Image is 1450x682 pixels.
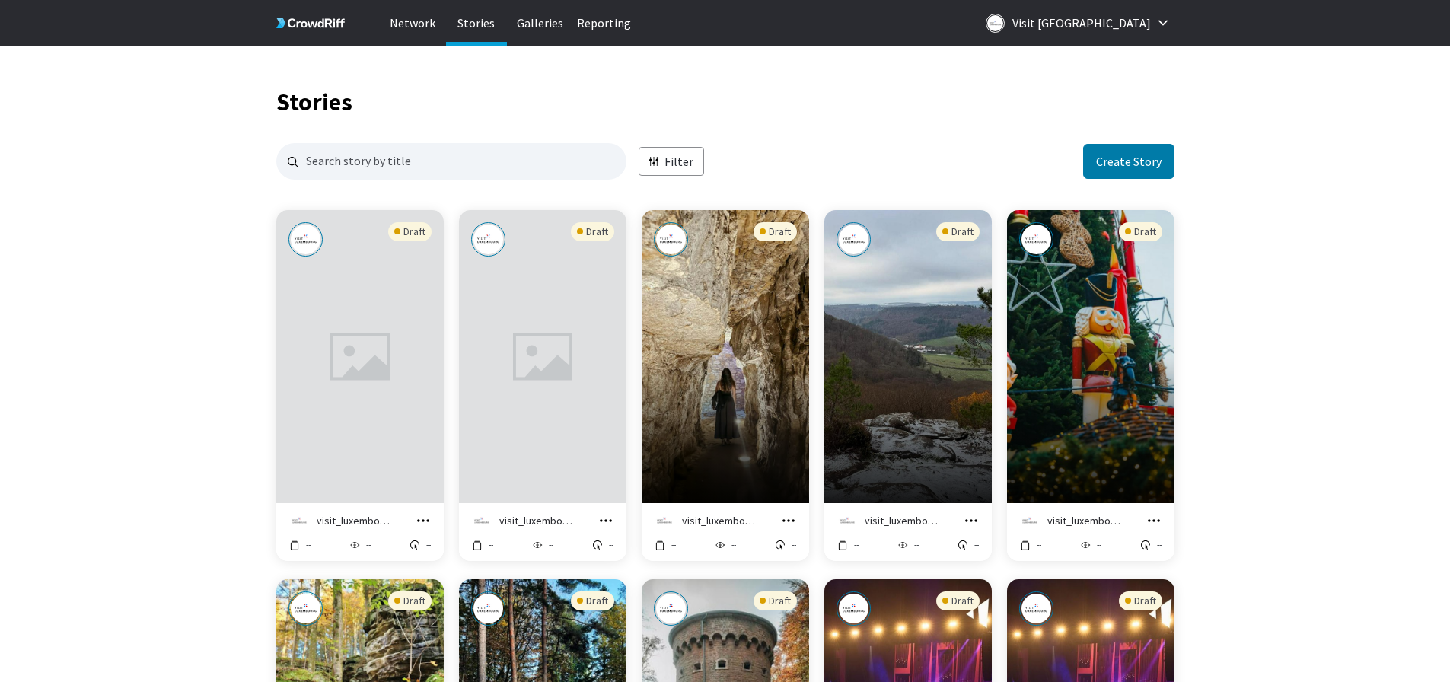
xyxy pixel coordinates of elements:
[409,538,432,552] button: --
[974,539,979,551] p: --
[591,538,614,552] button: --
[349,538,371,552] button: --
[1139,538,1162,552] button: --
[459,210,626,503] a: Preview story titled ''
[1019,222,1053,257] img: visit_luxembourg
[288,591,323,626] img: visit_luxembourg
[306,539,311,551] p: --
[957,538,980,552] button: --
[865,513,942,528] p: visit_luxembourg
[1097,539,1101,551] p: --
[388,591,432,610] div: Draft
[471,591,505,626] img: visit_luxembourg
[664,153,693,170] p: Filter
[1047,513,1124,528] p: visit_luxembourg
[276,91,1174,113] h1: Stories
[1037,539,1041,551] p: --
[471,538,494,552] button: --
[1119,222,1162,241] div: Draft
[288,538,311,552] button: --
[489,539,493,551] p: --
[936,591,980,610] div: Draft
[714,538,737,552] button: --
[366,539,371,551] p: --
[1157,539,1162,551] p: --
[654,222,688,257] img: visit_luxembourg
[1019,591,1053,626] img: visit_luxembourg
[426,539,431,551] p: --
[642,492,809,506] a: Preview story titled ''
[1007,492,1174,506] a: Preview story titled ''
[1079,538,1102,552] button: --
[897,538,919,552] button: --
[1019,538,1042,552] button: --
[276,210,444,503] a: Preview story titled ''
[824,492,992,506] a: Preview story titled ''
[499,513,576,528] p: visit_luxembourg
[754,222,797,241] div: Draft
[317,513,394,528] p: visit_luxembourg
[731,539,736,551] p: --
[671,539,676,551] p: --
[654,538,677,552] button: --
[549,539,553,551] p: --
[276,143,626,180] input: Search for stories by name. Press enter to submit.
[754,591,797,610] div: Draft
[774,538,797,552] button: --
[654,591,688,626] img: visit_luxembourg
[531,538,554,552] button: --
[655,511,674,531] img: visit_luxembourg
[1119,591,1162,610] div: Draft
[571,591,614,610] div: Draft
[837,538,859,552] button: --
[682,513,759,528] p: visit_luxembourg
[936,222,980,241] div: Draft
[1012,11,1151,35] p: Visit [GEOGRAPHIC_DATA]
[1083,144,1174,179] button: Create a new story in story creator application
[472,511,492,531] img: visit_luxembourg
[792,539,796,551] p: --
[837,591,871,626] img: visit_luxembourg
[914,539,919,551] p: --
[609,539,613,551] p: --
[1020,511,1040,531] img: visit_luxembourg
[289,511,309,531] img: visit_luxembourg
[854,539,859,551] p: --
[639,147,704,177] button: Filter
[837,222,871,257] img: visit_luxembourg
[986,14,1005,33] img: Logo for Visit Luxembourg
[837,511,857,531] img: visit_luxembourg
